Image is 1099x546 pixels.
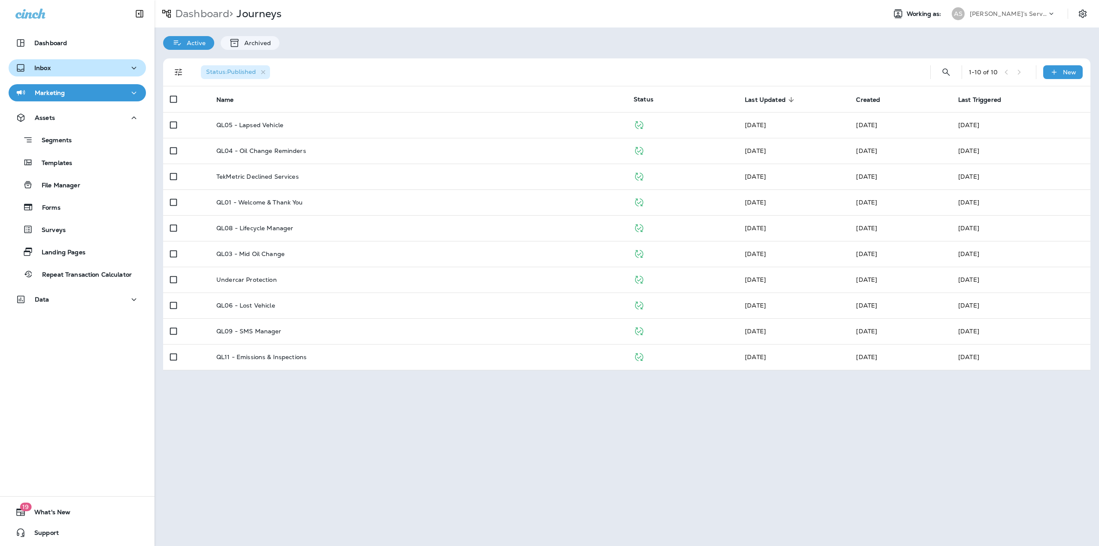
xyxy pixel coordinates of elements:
div: AS [952,7,965,20]
button: Landing Pages [9,243,146,261]
span: Name [216,96,245,104]
p: New [1063,69,1076,76]
span: Frank Carreno [856,302,877,309]
p: QL11 - Emissions & Inspections [216,354,307,360]
button: Support [9,524,146,541]
button: Forms [9,198,146,216]
span: Frank Carreno [856,327,877,335]
span: Frank Carreno [856,147,877,155]
span: Working as: [907,10,943,18]
span: Frank Carreno [745,121,766,129]
p: File Manager [33,182,80,190]
p: Repeat Transaction Calculator [33,271,132,279]
p: Active [182,40,206,46]
span: Status [634,95,653,103]
span: Frank Carreno [856,173,877,180]
span: Frank Carreno [856,250,877,258]
td: [DATE] [951,241,1090,267]
span: Published [634,301,644,308]
button: Search Journeys [938,64,955,81]
span: Published [634,352,644,360]
span: Frank Carreno [856,198,877,206]
p: Inbox [34,64,51,71]
span: Status : Published [206,68,256,76]
p: Marketing [35,89,65,96]
p: [PERSON_NAME]’s Service Inc. [970,10,1047,17]
button: Settings [1075,6,1090,21]
span: 19 [20,503,31,511]
td: [DATE] [951,138,1090,164]
div: 1 - 10 of 10 [969,69,998,76]
p: TekMetric Declined Services [216,173,299,180]
span: Developer Integrations [745,198,766,206]
button: Dashboard [9,34,146,52]
span: Created [856,96,891,104]
td: [DATE] [951,318,1090,344]
td: [DATE] [951,164,1090,189]
button: Inbox [9,59,146,76]
span: Name [216,96,234,104]
span: Published [634,198,644,205]
span: Support [26,529,59,540]
span: Frank Carreno [745,173,766,180]
td: [DATE] [951,267,1090,293]
p: Dashboard [34,40,67,46]
button: File Manager [9,176,146,194]
div: Status:Published [201,65,270,79]
button: Segments [9,131,146,149]
button: Filters [170,64,187,81]
p: QL04 - Oil Change Reminders [216,147,306,154]
p: Landing Pages [33,249,85,257]
span: Published [634,120,644,128]
p: Data [35,296,49,303]
span: Frank Carreno [856,121,877,129]
p: QL06 - Lost Vehicle [216,302,275,309]
button: Templates [9,153,146,171]
span: Jason Munk [745,276,766,284]
td: [DATE] [951,112,1090,138]
span: Frank Carreno [745,250,766,258]
p: QL01 - Welcome & Thank You [216,199,303,206]
td: [DATE] [951,344,1090,370]
p: Templates [33,159,72,168]
td: [DATE] [951,189,1090,215]
span: Jason Munk [856,276,877,284]
button: Repeat Transaction Calculator [9,265,146,283]
span: Published [634,326,644,334]
span: Last Updated [745,96,797,104]
button: Surveys [9,220,146,238]
span: Published [634,223,644,231]
button: Collapse Sidebar [128,5,152,22]
p: QL08 - Lifecycle Manager [216,225,293,232]
td: [DATE] [951,293,1090,318]
span: Jason Munk [745,353,766,361]
span: What's New [26,509,70,519]
p: Surveys [33,226,66,235]
p: QL05 - Lapsed Vehicle [216,122,283,128]
span: Published [634,275,644,283]
button: 19What's New [9,503,146,521]
span: Last Updated [745,96,786,104]
span: Frank Carreno [745,327,766,335]
p: Undercar Protection [216,276,277,283]
p: Dashboard > [172,7,233,20]
span: Frank Carreno [745,302,766,309]
span: Jason Munk [856,353,877,361]
p: Forms [33,204,61,212]
span: Last Triggered [958,96,1001,104]
span: Frank Carreno [856,224,877,232]
span: Published [634,146,644,154]
span: Published [634,172,644,180]
p: Archived [240,40,271,46]
span: Published [634,249,644,257]
span: Last Triggered [958,96,1012,104]
span: Frank Carreno [745,147,766,155]
span: Created [856,96,880,104]
td: [DATE] [951,215,1090,241]
p: Assets [35,114,55,121]
button: Assets [9,109,146,126]
button: Data [9,291,146,308]
p: Segments [33,137,72,145]
p: QL09 - SMS Manager [216,328,282,335]
span: Developer Integrations [745,224,766,232]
